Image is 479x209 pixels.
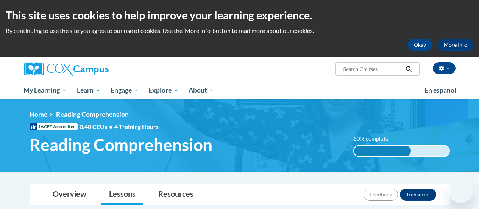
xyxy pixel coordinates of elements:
span: Reading Comprehension [56,110,129,118]
a: Explore [144,82,184,99]
span: Learn [77,86,101,95]
span: About [189,86,214,95]
label: 60% complete [353,135,397,143]
button: Okay [408,39,432,51]
div: Main menu [18,82,461,99]
h2: This site uses cookies to help improve your learning experience. [6,8,473,23]
span: 0.40 CEUs [80,123,114,131]
span: 4 Training Hours [114,123,159,130]
a: Overview [45,185,94,205]
span: Engage [111,86,139,95]
a: Learn [72,82,106,99]
span: En español [424,86,456,94]
img: Cox Campus [24,62,109,76]
a: Engage [106,82,144,99]
a: More Info [438,39,473,51]
span: Explore [148,86,179,95]
a: Lessons [101,185,143,205]
span: IACET Accredited [30,123,78,130]
span: • [109,123,112,130]
a: En español [420,82,461,98]
a: Home [30,110,47,118]
a: About [184,82,219,99]
button: Search [403,64,414,74]
input: Search Courses [342,64,403,74]
div: 60% complete [354,146,411,156]
a: Resources [151,185,201,205]
button: Feedback [364,189,398,201]
button: Transcript [400,189,436,201]
a: My Learning [19,82,72,99]
p: By continuing to use the site you agree to our use of cookies. Use the ‘More info’ button to read... [6,27,473,35]
span: Reading Comprehension [30,135,212,155]
button: Account Settings [433,62,456,74]
iframe: Button to launch messaging window [449,179,473,203]
span: My Learning [23,86,67,95]
a: Cox Campus [24,62,160,76]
